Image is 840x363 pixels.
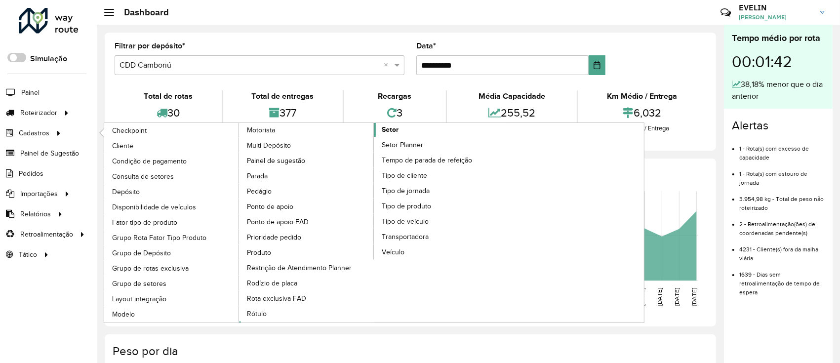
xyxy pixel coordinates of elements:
span: Parada [247,171,268,181]
span: Painel de Sugestão [20,148,79,159]
a: Prioridade pedido [239,230,374,244]
span: Rodízio de placa [247,278,297,288]
div: Recargas [346,90,443,102]
span: Rota exclusiva FAD [247,293,306,304]
span: Setor Planner [382,140,423,150]
div: Km Médio / Entrega [580,90,704,102]
span: Transportadora [382,232,429,242]
a: Painel de sugestão [239,153,374,168]
a: Transportadora [374,229,509,244]
div: 38,18% menor que o dia anterior [732,79,825,102]
span: Ponto de apoio [247,202,293,212]
a: Grupo de setores [104,276,240,291]
span: Tipo de veículo [382,216,429,227]
span: Prioridade pedido [247,232,301,242]
span: Checkpoint [112,125,147,136]
div: Tempo médio por rota [732,32,825,45]
div: 377 [225,102,341,123]
span: Multi Depósito [247,140,291,151]
span: Consulta de setores [112,171,174,182]
a: Produto [239,245,374,260]
span: Tipo de cliente [382,170,427,181]
div: 6,032 [580,102,704,123]
a: Motorista [104,123,374,323]
span: Modelo [112,309,135,320]
span: Disponibilidade de veículos [112,202,196,212]
span: Pedágio [247,186,272,197]
div: 30 [117,102,219,123]
a: Checkpoint [104,123,240,138]
a: Cliente [104,138,240,153]
span: Tipo de produto [382,201,431,211]
div: 00:01:42 [732,45,825,79]
span: Rótulo [247,309,267,319]
text: [DATE] [640,288,646,306]
button: Choose Date [589,55,605,75]
span: Produto [247,247,271,258]
span: Layout integração [112,294,166,304]
a: Grupo Rota Fator Tipo Produto [104,230,240,245]
a: Tipo de veículo [374,214,509,229]
span: Grupo de setores [112,279,166,289]
label: Simulação [30,53,67,65]
li: 2 - Retroalimentação(ões) de coordenadas pendente(s) [739,212,825,238]
h4: Peso por dia [113,344,706,359]
li: 4231 - Cliente(s) fora da malha viária [739,238,825,263]
div: 255,52 [449,102,575,123]
span: Clear all [384,59,392,71]
span: Relatórios [20,209,51,219]
li: 1 - Rota(s) com estouro de jornada [739,162,825,187]
a: Ponto de apoio FAD [239,214,374,229]
span: Grupo de Depósito [112,248,171,258]
a: Ponto de apoio [239,199,374,214]
a: Disponibilidade de veículos [104,200,240,214]
a: Grupo de rotas exclusiva [104,261,240,276]
a: Consulta de setores [104,169,240,184]
span: Restrição de Atendimento Planner [247,263,352,273]
a: Layout integração [104,291,240,306]
li: 1639 - Dias sem retroalimentação de tempo de espera [739,263,825,297]
label: Filtrar por depósito [115,40,185,52]
a: Tipo de produto [374,199,509,213]
span: Tempo de parada de refeição [382,155,472,165]
a: Multi Depósito [239,138,374,153]
div: Total de entregas [225,90,341,102]
a: Pedágio [239,184,374,199]
span: Pedidos [19,168,43,179]
h4: Alertas [732,119,825,133]
text: [DATE] [691,288,698,306]
a: Parada [239,168,374,183]
span: Painel [21,87,40,98]
a: Veículo [374,244,509,259]
a: Rota exclusiva FAD [239,291,374,306]
span: [PERSON_NAME] [739,13,813,22]
div: 3 [346,102,443,123]
a: Fator tipo de produto [104,215,240,230]
a: Tempo de parada de refeição [374,153,509,167]
span: Condição de pagamento [112,156,187,166]
a: Rodízio de placa [239,276,374,290]
span: Motorista [247,125,275,135]
text: [DATE] [674,288,680,306]
a: Setor Planner [374,137,509,152]
span: Setor [382,124,399,135]
div: Total de rotas [117,90,219,102]
span: Tático [19,249,37,260]
span: Grupo de rotas exclusiva [112,263,189,274]
h3: EVELIN [739,3,813,12]
text: [DATE] [657,288,663,306]
a: Rótulo [239,306,374,321]
div: Média Capacidade [449,90,575,102]
span: Roteirizador [20,108,57,118]
a: Tipo de cliente [374,168,509,183]
span: Ponto de apoio FAD [247,217,309,227]
span: Cadastros [19,128,49,138]
a: Setor [239,123,509,323]
span: Painel de sugestão [247,156,305,166]
a: Depósito [104,184,240,199]
a: Tipo de jornada [374,183,509,198]
a: Restrição de Atendimento Planner [239,260,374,275]
a: Modelo [104,307,240,322]
span: Fator tipo de produto [112,217,177,228]
a: Condição de pagamento [104,154,240,168]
